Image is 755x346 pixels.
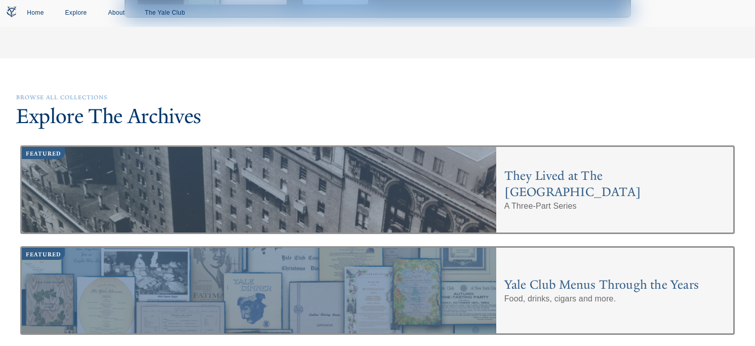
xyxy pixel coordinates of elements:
[504,293,725,305] p: Food, drinks, cigars and more.
[100,4,133,23] a: About
[20,246,735,335] a: FeaturedYale Club Menus Through the YearsFood, drinks, cigars and more.
[504,277,725,293] h4: Yale Club Menus Through the Years
[19,4,52,23] a: Home
[16,103,739,129] h2: Explore The Archives
[504,200,725,212] p: A Three-Part Series
[20,145,735,234] a: FeaturedThey Lived at The [GEOGRAPHIC_DATA]A Three-Part Series
[60,4,92,23] a: Explore
[26,150,61,157] span: Featured
[16,94,107,101] span: Browse All Collections
[4,4,19,19] img: Yale Club Logo
[26,251,61,258] span: Featured
[504,168,725,200] h4: They Lived at The [GEOGRAPHIC_DATA]
[141,4,189,23] a: The Yale Club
